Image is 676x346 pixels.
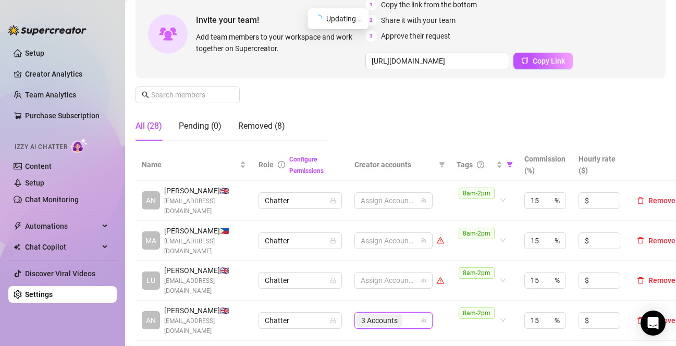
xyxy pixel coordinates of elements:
span: [EMAIL_ADDRESS][DOMAIN_NAME] [164,276,246,296]
span: [EMAIL_ADDRESS][DOMAIN_NAME] [164,196,246,216]
span: team [421,197,427,204]
span: Updating... [326,13,362,24]
th: Hourly rate ($) [572,149,626,181]
span: 8am-2pm [459,307,495,319]
span: Share it with your team [381,15,456,26]
th: Name [136,149,252,181]
span: delete [637,277,644,284]
span: search [142,91,149,98]
span: Tags [457,159,473,170]
span: Creator accounts [354,159,435,170]
span: team [421,238,427,244]
a: Purchase Subscription [25,107,108,124]
span: Invite your team! [196,14,365,27]
span: 3 [365,30,377,42]
span: 8am-2pm [459,228,495,239]
span: question-circle [477,161,484,168]
span: Chatter [265,313,336,328]
input: Search members [151,89,225,101]
span: Remove [648,276,675,285]
span: lock [330,277,336,283]
span: [PERSON_NAME] 🇬🇧 [164,305,246,316]
a: Discover Viral Videos [25,269,95,278]
span: delete [637,237,644,244]
span: Remove [648,196,675,205]
span: lock [330,238,336,244]
span: Izzy AI Chatter [15,142,67,152]
span: lock [330,197,336,204]
span: Role [259,160,274,169]
a: Content [25,162,52,170]
span: Chatter [265,193,336,208]
a: Team Analytics [25,91,76,99]
th: Commission (%) [518,149,572,181]
span: MA [145,235,156,246]
span: 3 Accounts [357,314,402,327]
span: [PERSON_NAME] 🇬🇧 [164,185,246,196]
span: filter [439,162,445,168]
span: team [421,277,427,283]
span: team [421,317,427,324]
span: [PERSON_NAME] 🇵🇭 [164,225,246,237]
a: Setup [25,179,44,187]
a: Configure Permissions [289,156,324,175]
button: Copy Link [513,53,573,69]
a: Chat Monitoring [25,195,79,204]
span: Chatter [265,273,336,288]
span: copy [521,57,528,64]
span: info-circle [278,161,285,168]
a: Creator Analytics [25,66,108,82]
img: logo-BBDzfeDw.svg [8,25,87,35]
span: warning [437,277,444,284]
span: [EMAIL_ADDRESS][DOMAIN_NAME] [164,316,246,336]
span: Chatter [265,233,336,249]
span: Approve their request [381,30,450,42]
span: warning [437,237,444,244]
span: AN [146,195,156,206]
span: lock [330,317,336,324]
span: Copy Link [533,57,565,65]
span: thunderbolt [14,222,22,230]
span: Chat Copilot [25,239,99,255]
span: [EMAIL_ADDRESS][DOMAIN_NAME] [164,237,246,256]
span: loading [314,15,322,23]
span: Automations [25,218,99,234]
span: 3 Accounts [361,315,398,326]
span: 8am-2pm [459,188,495,199]
span: filter [505,157,515,172]
span: 8am-2pm [459,267,495,279]
span: [PERSON_NAME] 🇬🇧 [164,265,246,276]
span: Add team members to your workspace and work together on Supercreator. [196,31,361,54]
span: LU [146,275,155,286]
div: All (28) [136,120,162,132]
a: Setup [25,49,44,57]
span: filter [507,162,513,168]
img: AI Chatter [71,138,88,153]
span: delete [637,317,644,324]
div: Open Intercom Messenger [641,311,666,336]
div: Pending (0) [179,120,222,132]
span: filter [437,157,447,172]
a: Settings [25,290,53,299]
div: Removed (8) [238,120,285,132]
span: delete [637,197,644,204]
span: AN [146,315,156,326]
span: 2 [365,15,377,26]
span: Remove [648,237,675,245]
img: Chat Copilot [14,243,20,251]
span: Name [142,159,238,170]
